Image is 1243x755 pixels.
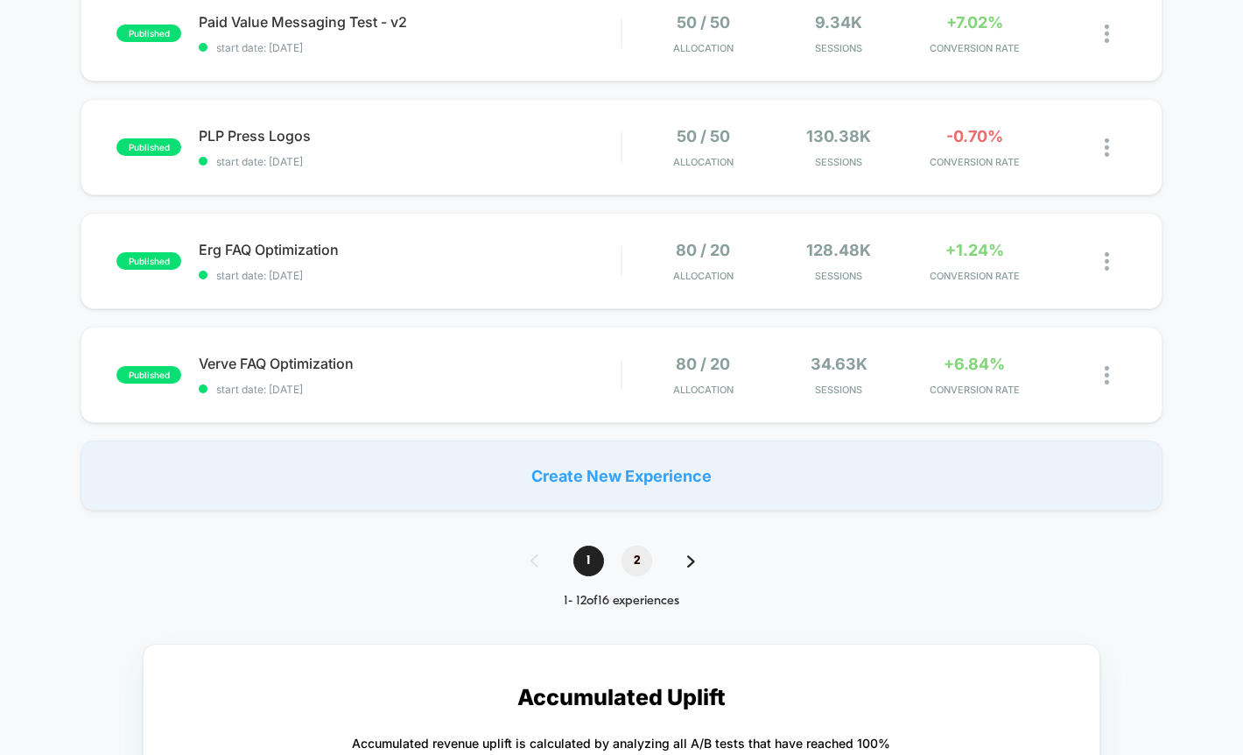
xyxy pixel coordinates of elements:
[676,241,730,259] span: 80 / 20
[911,270,1038,282] span: CONVERSION RATE
[776,156,902,168] span: Sessions
[116,25,181,42] span: published
[673,42,734,54] span: Allocation
[944,355,1005,373] span: +6.84%
[1105,252,1109,271] img: close
[199,41,621,54] span: start date: [DATE]
[513,594,730,609] div: 1 - 12 of 16 experiences
[517,684,726,710] p: Accumulated Uplift
[116,366,181,384] span: published
[673,270,734,282] span: Allocation
[776,270,902,282] span: Sessions
[687,555,695,568] img: pagination forward
[911,156,1038,168] span: CONVERSION RATE
[621,546,652,576] span: 2
[1105,138,1109,157] img: close
[1105,366,1109,385] img: close
[677,13,730,32] span: 50 / 50
[116,138,181,156] span: published
[199,127,621,145] span: PLP Press Logos
[911,384,1038,396] span: CONVERSION RATE
[677,127,730,145] span: 50 / 50
[946,127,1003,145] span: -0.70%
[116,252,181,270] span: published
[946,13,1003,32] span: +7.02%
[81,441,1162,511] div: Create New Experience
[199,383,621,396] span: start date: [DATE]
[199,355,621,372] span: Verve FAQ Optimization
[673,384,734,396] span: Allocation
[676,355,730,373] span: 80 / 20
[806,127,871,145] span: 130.38k
[199,13,621,31] span: Paid Value Messaging Test - v2
[199,155,621,168] span: start date: [DATE]
[806,241,871,259] span: 128.48k
[776,42,902,54] span: Sessions
[815,13,862,32] span: 9.34k
[911,42,1038,54] span: CONVERSION RATE
[673,156,734,168] span: Allocation
[811,355,867,373] span: 34.63k
[1105,25,1109,43] img: close
[945,241,1004,259] span: +1.24%
[573,546,604,576] span: 1
[199,241,621,258] span: Erg FAQ Optimization
[776,384,902,396] span: Sessions
[199,269,621,282] span: start date: [DATE]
